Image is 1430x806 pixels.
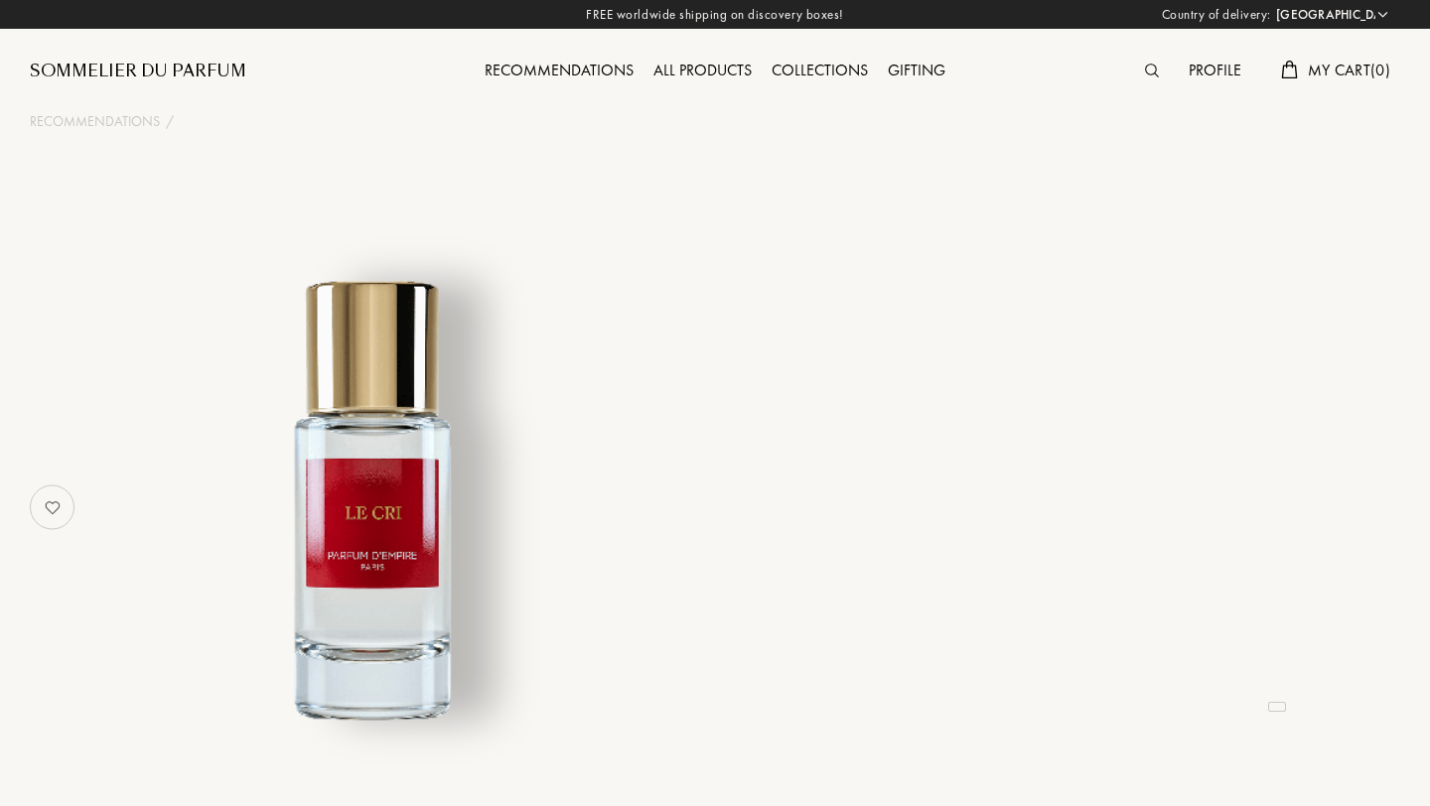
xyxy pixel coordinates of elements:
div: Collections [762,59,878,84]
img: cart.svg [1281,61,1297,78]
span: Country of delivery: [1162,5,1271,25]
a: Recommendations [475,60,643,80]
div: / [166,111,174,132]
span: My Cart ( 0 ) [1308,60,1390,80]
a: Gifting [878,60,955,80]
img: no_like_p.png [33,487,72,527]
div: Recommendations [475,59,643,84]
div: All products [643,59,762,84]
img: undefined undefined [127,252,619,743]
div: Profile [1179,59,1251,84]
a: Recommendations [30,111,160,132]
a: Sommelier du Parfum [30,60,246,83]
a: All products [643,60,762,80]
img: search_icn.svg [1145,64,1159,77]
a: Profile [1179,60,1251,80]
div: Gifting [878,59,955,84]
a: Collections [762,60,878,80]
